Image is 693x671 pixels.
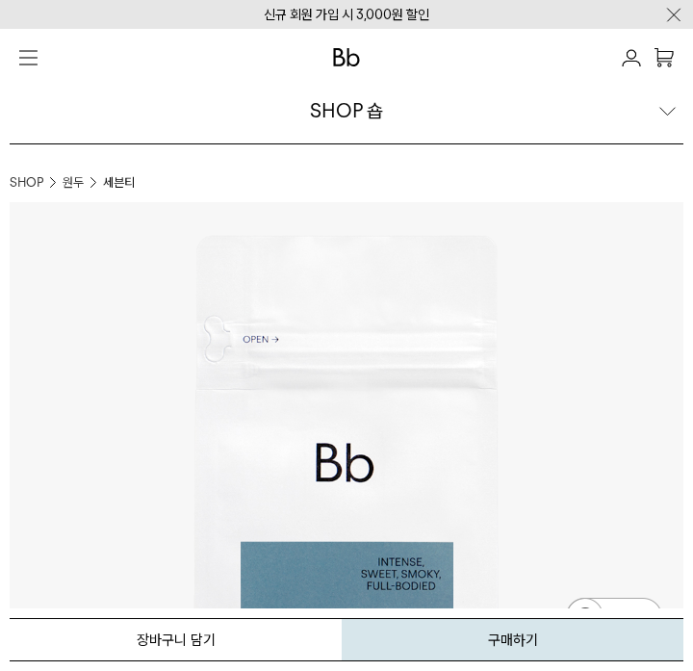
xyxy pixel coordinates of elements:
[342,618,683,661] button: 구매하기
[564,596,664,642] img: 카카오톡 채널 1:1 채팅 버튼
[10,173,43,193] a: SHOP
[333,48,360,66] img: 로고
[10,618,342,661] button: 장바구니 담기
[103,173,683,193] li: 세븐티
[310,97,383,124] div: SHOP 숍
[264,7,429,22] a: 신규 회원 가입 시 3,000원 할인
[63,173,84,193] a: 원두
